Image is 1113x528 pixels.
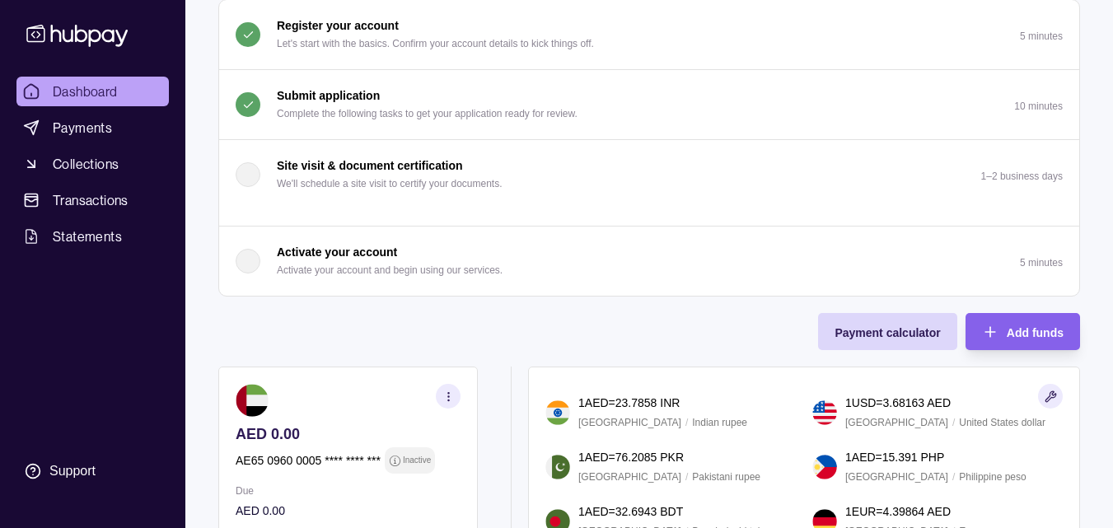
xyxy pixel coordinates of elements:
p: Activate your account [277,243,397,261]
p: Pakistani rupee [692,468,760,486]
div: Site visit & document certification We'll schedule a site visit to certify your documents.1–2 bus... [219,209,1079,226]
p: / [685,414,688,432]
p: Indian rupee [692,414,747,432]
img: pk [545,455,570,479]
p: Complete the following tasks to get your application ready for review. [277,105,578,123]
a: Collections [16,149,169,179]
span: Transactions [53,190,129,210]
img: ph [812,455,837,479]
p: / [952,468,955,486]
a: Support [16,454,169,488]
p: 1 USD = 3.68163 AED [845,394,951,412]
p: 1 AED = 23.7858 INR [578,394,680,412]
p: AED 0.00 [236,502,461,520]
p: 1 AED = 76.2085 PKR [578,448,684,466]
p: Inactive [403,451,431,470]
p: Philippine peso [959,468,1026,486]
a: Dashboard [16,77,169,106]
p: Let's start with the basics. Confirm your account details to kick things off. [277,35,594,53]
p: [GEOGRAPHIC_DATA] [845,468,948,486]
p: 1 EUR = 4.39864 AED [845,502,951,521]
button: Payment calculator [818,313,956,350]
p: 5 minutes [1020,257,1063,269]
p: 1 AED = 15.391 PHP [845,448,944,466]
a: Transactions [16,185,169,215]
button: Add funds [966,313,1080,350]
span: Add funds [1007,326,1064,339]
p: 1 AED = 32.6943 BDT [578,502,683,521]
p: Register your account [277,16,399,35]
span: Payment calculator [835,326,940,339]
span: Dashboard [53,82,118,101]
p: Submit application [277,86,380,105]
img: in [545,400,570,425]
button: Submit application Complete the following tasks to get your application ready for review.10 minutes [219,70,1079,139]
p: Activate your account and begin using our services. [277,261,503,279]
p: We'll schedule a site visit to certify your documents. [277,175,503,193]
span: Collections [53,154,119,174]
span: Payments [53,118,112,138]
p: / [685,468,688,486]
p: Due [236,482,461,500]
p: [GEOGRAPHIC_DATA] [845,414,948,432]
p: 10 minutes [1014,100,1063,112]
p: / [952,414,955,432]
p: [GEOGRAPHIC_DATA] [578,468,681,486]
a: Payments [16,113,169,143]
button: Site visit & document certification We'll schedule a site visit to certify your documents.1–2 bus... [219,140,1079,209]
p: 1–2 business days [981,171,1063,182]
p: AED 0.00 [236,425,461,443]
p: United States dollar [959,414,1045,432]
span: Statements [53,227,122,246]
button: Activate your account Activate your account and begin using our services.5 minutes [219,227,1079,296]
div: Support [49,462,96,480]
p: Site visit & document certification [277,157,463,175]
img: ae [236,384,269,417]
a: Statements [16,222,169,251]
p: 5 minutes [1020,30,1063,42]
p: [GEOGRAPHIC_DATA] [578,414,681,432]
img: us [812,400,837,425]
